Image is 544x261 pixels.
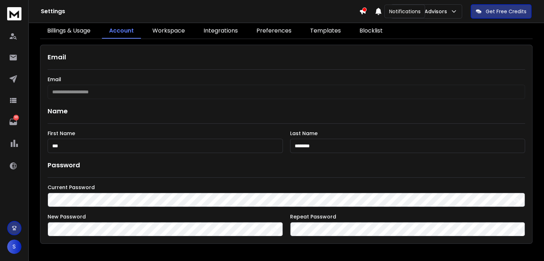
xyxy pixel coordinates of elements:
[48,160,80,170] h1: Password
[48,52,525,62] h1: Email
[48,131,283,136] label: First Name
[48,185,525,190] label: Current Password
[196,24,245,39] a: Integrations
[7,240,21,254] button: S
[249,24,299,39] a: Preferences
[102,24,141,39] a: Account
[48,106,525,116] h1: Name
[48,77,525,82] label: Email
[303,24,348,39] a: Templates
[384,5,425,18] div: Notifications
[486,8,526,15] p: Get Free Credits
[6,115,20,129] a: 101
[471,4,531,19] button: Get Free Credits
[7,7,21,20] img: logo
[290,131,525,136] label: Last Name
[352,24,390,39] a: Blocklist
[41,7,359,16] h1: Settings
[13,115,19,120] p: 101
[40,24,98,39] a: Billings & Usage
[145,24,192,39] a: Workspace
[290,214,525,219] label: Repeat Password
[48,214,283,219] label: New Password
